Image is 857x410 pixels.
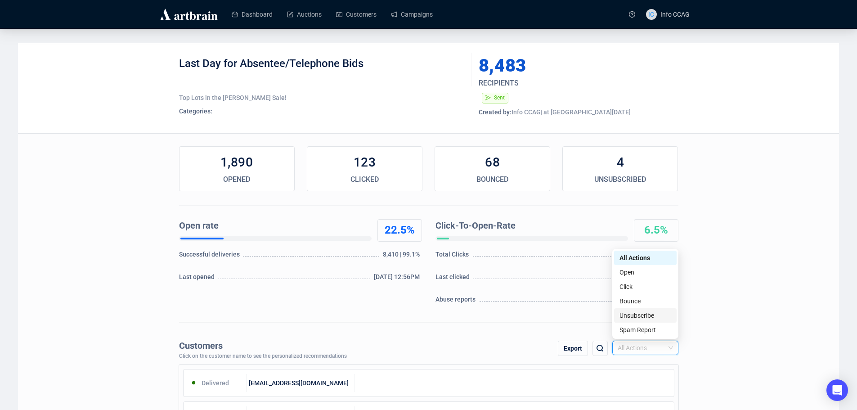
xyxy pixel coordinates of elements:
div: 22.5% [378,223,422,238]
div: [DATE] 12:56PM [374,272,422,286]
div: All Actions [614,251,677,265]
div: UNSUBSCRIBED [563,174,678,185]
div: Successful deliveries [179,250,242,263]
div: 6.5% [634,223,678,238]
div: CLICKED [307,174,422,185]
span: IC [648,9,654,19]
div: 8,410 | 99.1% [383,250,422,263]
div: Top Lots in the [PERSON_NAME] Sale! [179,93,465,102]
div: Click [614,279,677,294]
div: Export [558,341,588,356]
div: Click [619,282,671,292]
div: Open [619,267,671,277]
a: Customers [336,3,377,26]
div: Total Clicks [435,250,471,263]
div: 4 [563,153,678,171]
div: Customers [179,341,347,351]
div: Click-To-Open-Rate [435,219,624,233]
div: Open [614,265,677,279]
a: Campaigns [391,3,433,26]
span: question-circle [629,11,635,18]
div: 8,483 [479,57,636,75]
div: Bounce [614,294,677,308]
div: Spam Report [619,325,671,335]
div: Open Intercom Messenger [826,379,848,401]
div: Bounce [619,296,671,306]
div: 123 [307,153,422,171]
span: Info CCAG [660,11,690,18]
img: logo [159,7,219,22]
div: Last opened [179,272,217,286]
span: Created by: [479,108,512,116]
span: Sent [494,95,505,101]
div: Delivered [184,374,247,392]
div: Unsubscribe [619,311,671,320]
span: All Actions [618,341,673,355]
a: Dashboard [232,3,273,26]
div: Unsubscribe [614,308,677,323]
div: Info CCAG | at [GEOGRAPHIC_DATA][DATE] [479,108,678,117]
a: Auctions [287,3,322,26]
div: RECIPIENTS [479,78,644,89]
div: All Actions [619,253,671,263]
span: Categories: [179,108,212,115]
img: search.png [595,343,606,354]
div: Last clicked [435,272,472,286]
div: Open rate [179,219,368,233]
div: BOUNCED [435,174,550,185]
div: Abuse reports [435,295,478,308]
div: 68 [435,153,550,171]
div: Spam Report [614,323,677,337]
span: send [485,95,491,100]
div: Click on the customer name to see the personalized recommendations [179,353,347,360]
div: OPENED [179,174,294,185]
div: Last Day for Absentee/Telephone Bids [179,57,465,84]
div: 1,890 [179,153,294,171]
div: [EMAIL_ADDRESS][DOMAIN_NAME] [247,374,355,392]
